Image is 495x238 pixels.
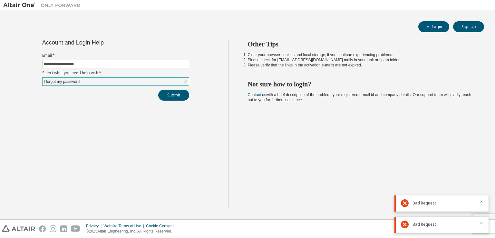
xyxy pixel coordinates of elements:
button: Submit [158,90,189,101]
img: altair_logo.svg [2,225,35,232]
img: facebook.svg [39,225,46,232]
li: Clear your browser cookies and local storage, if you continue experiencing problems. [248,52,473,57]
p: © 2025 Altair Engineering, Inc. All Rights Reserved. [86,229,178,234]
img: Altair One [3,2,84,8]
h2: Other Tips [248,40,473,48]
div: Cookie Consent [146,223,177,229]
div: Account and Login Help [42,40,160,45]
button: Login [418,21,449,32]
label: Email [42,53,189,58]
div: I forgot my password [43,78,189,85]
h2: Not sure how to login? [248,80,473,88]
div: I forgot my password [43,78,81,85]
span: with a brief description of the problem, your registered e-mail id and company details. Our suppo... [248,93,471,102]
button: Sign Up [453,21,484,32]
span: Bad Request [412,222,436,227]
a: Contact us [248,93,266,97]
li: Please check for [EMAIL_ADDRESS][DOMAIN_NAME] mails in your junk or spam folder. [248,57,473,63]
img: youtube.svg [71,225,80,232]
img: linkedin.svg [60,225,67,232]
label: Select what you need help with [42,70,189,75]
div: Website Terms of Use [103,223,146,229]
li: Please verify that the links in the activation e-mails are not expired. [248,63,473,68]
img: instagram.svg [50,225,56,232]
div: Privacy [86,223,103,229]
span: Bad Request [412,201,436,206]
